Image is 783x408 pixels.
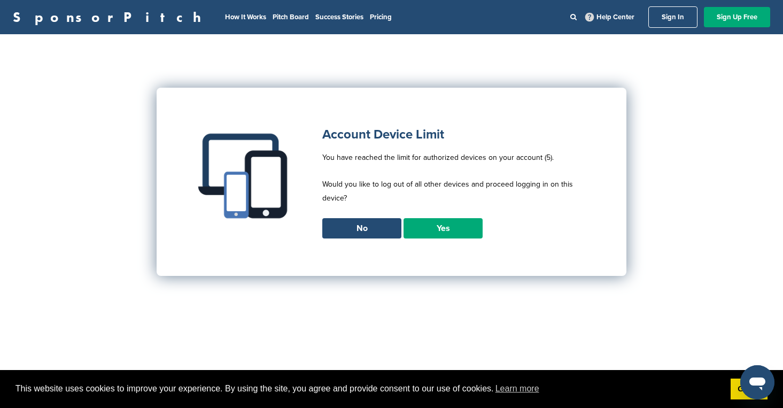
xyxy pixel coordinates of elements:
[273,13,309,21] a: Pitch Board
[704,7,770,27] a: Sign Up Free
[322,151,589,218] p: You have reached the limit for authorized devices on your account (5). Would you like to log out ...
[370,13,392,21] a: Pricing
[648,6,697,28] a: Sign In
[315,13,363,21] a: Success Stories
[13,10,208,24] a: SponsorPitch
[494,381,541,397] a: learn more about cookies
[322,125,589,144] h1: Account Device Limit
[225,13,266,21] a: How It Works
[404,218,483,238] a: Yes
[731,379,768,400] a: dismiss cookie message
[740,365,774,399] iframe: Button to launch messaging window
[583,11,637,24] a: Help Center
[322,218,401,238] a: No
[15,381,722,397] span: This website uses cookies to improve your experience. By using the site, you agree and provide co...
[194,125,296,227] img: Multiple devices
